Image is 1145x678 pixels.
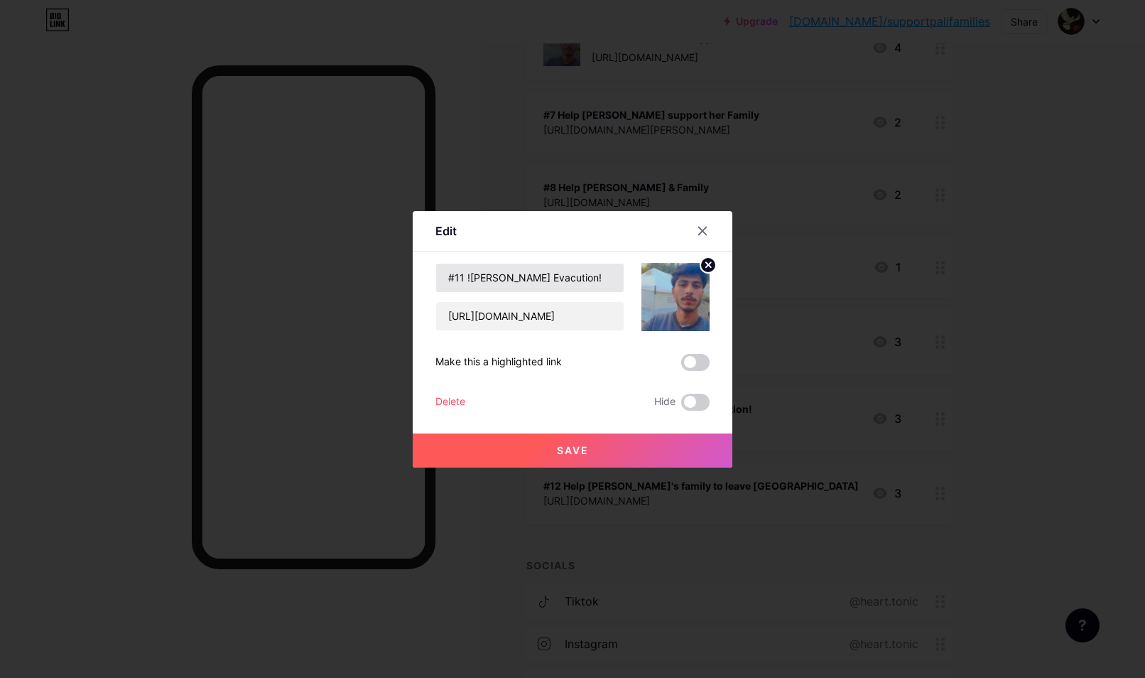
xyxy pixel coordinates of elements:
[435,354,562,371] div: Make this a highlighted link
[557,444,589,456] span: Save
[641,263,710,331] img: link_thumbnail
[435,394,465,411] div: Delete
[435,222,457,240] div: Edit
[654,394,675,411] span: Hide
[436,302,624,330] input: URL
[413,434,732,468] button: Save
[436,264,624,292] input: Title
